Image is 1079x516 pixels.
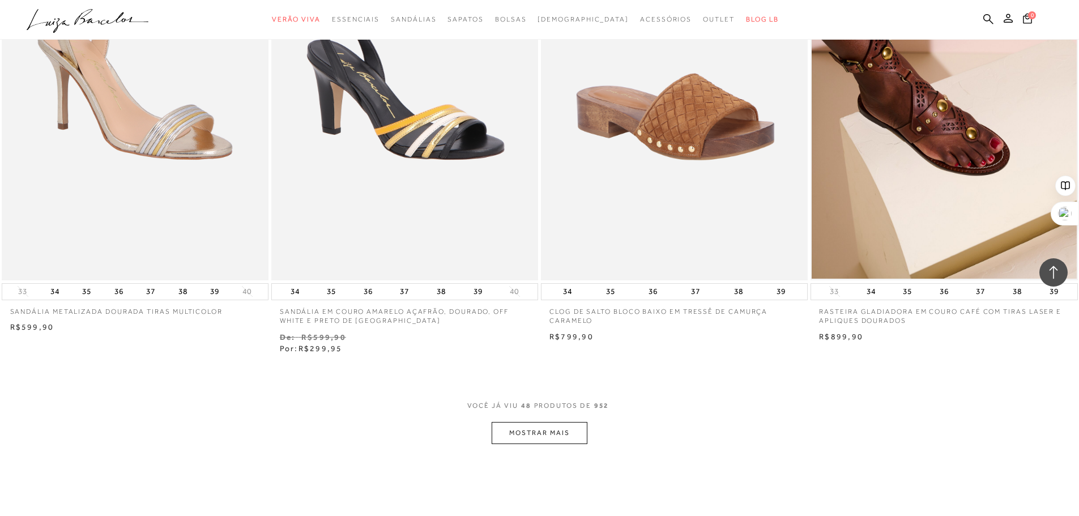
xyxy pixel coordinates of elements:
[447,9,483,30] a: categoryNavScreenReaderText
[323,284,339,300] button: 35
[10,322,54,331] span: R$599,90
[271,300,538,326] a: SANDÁLIA EM COURO AMARELO AÇAFRÃO, DOURADO, OFF WHITE E PRETO DE [GEOGRAPHIC_DATA]
[47,284,63,300] button: 34
[703,15,735,23] span: Outlet
[538,15,629,23] span: [DEMOGRAPHIC_DATA]
[534,401,591,411] span: PRODUTOS DE
[175,284,191,300] button: 38
[495,9,527,30] a: categoryNavScreenReaderText
[936,284,952,300] button: 36
[746,9,779,30] a: BLOG LB
[1046,284,1062,300] button: 39
[287,284,303,300] button: 34
[688,284,703,300] button: 37
[207,284,223,300] button: 39
[549,332,594,341] span: R$799,90
[811,300,1077,326] a: RASTEIRA GLADIADORA EM COURO CAFÉ COM TIRAS LASER E APLIQUES DOURADOS
[301,332,346,342] small: R$599,90
[819,332,863,341] span: R$899,90
[640,15,692,23] span: Acessórios
[863,284,879,300] button: 34
[447,15,483,23] span: Sapatos
[332,9,379,30] a: categoryNavScreenReaderText
[332,15,379,23] span: Essenciais
[433,284,449,300] button: 38
[645,284,661,300] button: 36
[470,284,486,300] button: 39
[467,401,518,411] span: VOCê JÁ VIU
[731,284,747,300] button: 38
[826,286,842,297] button: 33
[79,284,95,300] button: 35
[391,15,436,23] span: Sandálias
[541,300,808,326] a: CLOG DE SALTO BLOCO BAIXO EM TRESSÊ DE CAMURÇA CARAMELO
[111,284,127,300] button: 36
[280,344,343,353] span: Por:
[603,284,619,300] button: 35
[298,344,343,353] span: R$299,95
[973,284,988,300] button: 37
[899,284,915,300] button: 35
[521,401,531,422] span: 48
[506,286,522,297] button: 40
[1020,12,1035,28] button: 0
[640,9,692,30] a: categoryNavScreenReaderText
[272,15,321,23] span: Verão Viva
[538,9,629,30] a: noSubCategoriesText
[773,284,789,300] button: 39
[239,286,255,297] button: 40
[280,332,296,342] small: De:
[560,284,575,300] button: 34
[594,401,609,422] span: 952
[2,300,268,317] a: SANDÁLIA METALIZADA DOURADA TIRAS MULTICOLOR
[396,284,412,300] button: 37
[15,286,31,297] button: 33
[391,9,436,30] a: categoryNavScreenReaderText
[272,9,321,30] a: categoryNavScreenReaderText
[360,284,376,300] button: 36
[1028,11,1036,19] span: 0
[703,9,735,30] a: categoryNavScreenReaderText
[746,15,779,23] span: BLOG LB
[143,284,159,300] button: 37
[1009,284,1025,300] button: 38
[492,422,587,444] button: MOSTRAR MAIS
[495,15,527,23] span: Bolsas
